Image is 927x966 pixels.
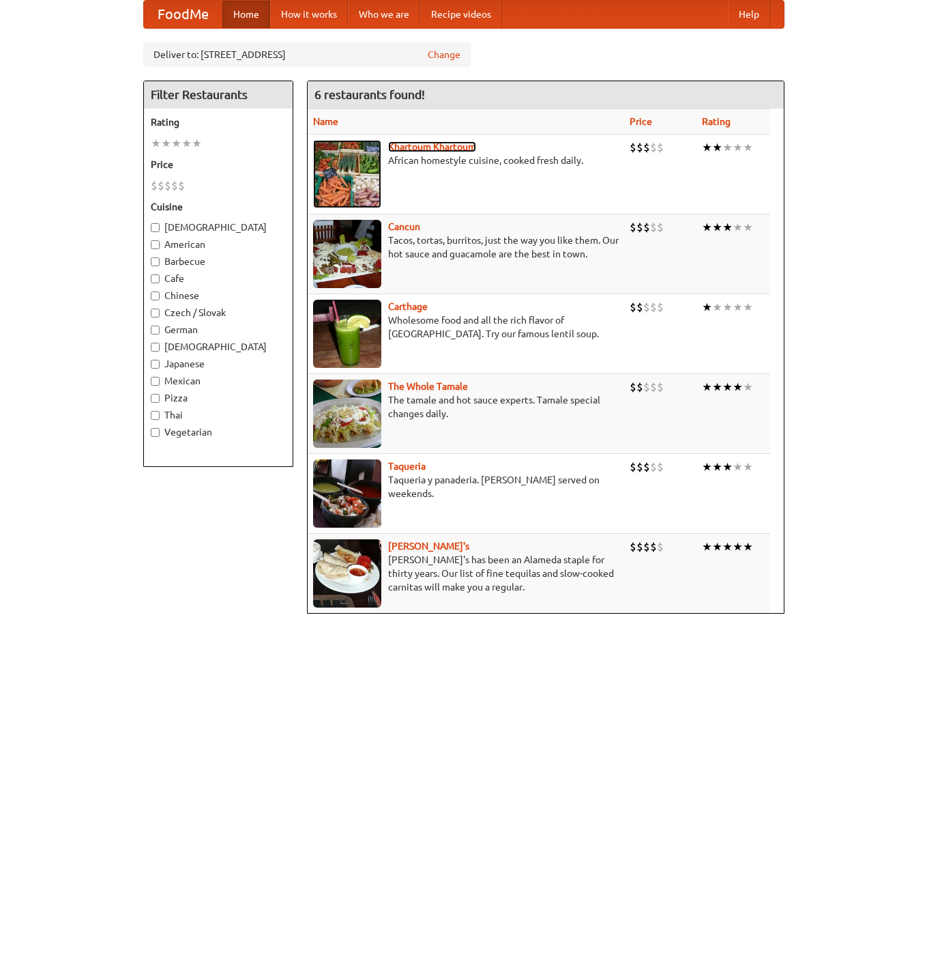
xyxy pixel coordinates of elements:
[733,140,743,155] li: ★
[722,459,733,474] li: ★
[643,300,650,315] li: $
[733,380,743,395] li: ★
[151,408,286,422] label: Thai
[151,306,286,319] label: Czech / Slovak
[702,140,712,155] li: ★
[388,461,426,472] a: Taqueria
[420,1,502,28] a: Recipe videos
[428,48,460,61] a: Change
[702,220,712,235] li: ★
[192,136,202,151] li: ★
[313,393,619,421] p: The tamale and hot sauce experts. Tamale special changes daily.
[144,81,293,109] h4: Filter Restaurants
[151,292,160,300] input: Chinese
[151,428,160,437] input: Vegetarian
[151,326,160,335] input: German
[712,140,722,155] li: ★
[313,220,381,288] img: cancun.jpg
[702,116,731,127] a: Rating
[151,272,286,285] label: Cafe
[733,459,743,474] li: ★
[151,411,160,420] input: Thai
[643,380,650,395] li: $
[151,255,286,268] label: Barbecue
[171,136,181,151] li: ★
[151,178,158,193] li: $
[722,300,733,315] li: ★
[151,360,160,369] input: Japanese
[743,140,753,155] li: ★
[388,301,428,312] a: Carthage
[743,539,753,554] li: ★
[151,257,160,266] input: Barbecue
[151,391,286,405] label: Pizza
[178,178,185,193] li: $
[171,178,178,193] li: $
[313,539,381,608] img: pedros.jpg
[388,541,469,552] b: [PERSON_NAME]'s
[630,220,636,235] li: $
[151,115,286,129] h5: Rating
[722,539,733,554] li: ★
[630,459,636,474] li: $
[151,240,160,249] input: American
[722,140,733,155] li: ★
[657,539,664,554] li: $
[743,459,753,474] li: ★
[313,553,619,594] p: [PERSON_NAME]'s has been an Alameda staple for thirty years. Our list of fine tequilas and slow-c...
[151,323,286,337] label: German
[702,300,712,315] li: ★
[151,238,286,251] label: American
[636,300,643,315] li: $
[650,539,657,554] li: $
[270,1,348,28] a: How it works
[388,141,476,152] a: Khartoum Khartoum
[702,459,712,474] li: ★
[161,136,171,151] li: ★
[630,380,636,395] li: $
[712,539,722,554] li: ★
[630,116,652,127] a: Price
[650,380,657,395] li: $
[657,220,664,235] li: $
[313,313,619,341] p: Wholesome food and all the rich flavor of [GEOGRAPHIC_DATA]. Try our famous lentil soup.
[722,380,733,395] li: ★
[650,459,657,474] li: $
[151,309,160,317] input: Czech / Slovak
[151,221,286,234] label: [DEMOGRAPHIC_DATA]
[650,300,657,315] li: $
[164,178,171,193] li: $
[158,178,164,193] li: $
[643,220,650,235] li: $
[630,300,636,315] li: $
[151,343,160,352] input: [DEMOGRAPHIC_DATA]
[728,1,770,28] a: Help
[151,158,286,171] h5: Price
[388,221,420,232] b: Cancun
[650,140,657,155] li: $
[313,154,619,167] p: African homestyle cuisine, cooked fresh daily.
[712,459,722,474] li: ★
[657,300,664,315] li: $
[144,1,222,28] a: FoodMe
[388,381,468,392] b: The Whole Tamale
[733,300,743,315] li: ★
[151,357,286,371] label: Japanese
[313,459,381,528] img: taqueria.jpg
[636,539,643,554] li: $
[657,459,664,474] li: $
[743,300,753,315] li: ★
[702,380,712,395] li: ★
[636,220,643,235] li: $
[151,340,286,354] label: [DEMOGRAPHIC_DATA]
[151,136,161,151] li: ★
[636,380,643,395] li: $
[743,220,753,235] li: ★
[722,220,733,235] li: ★
[151,200,286,214] h5: Cuisine
[733,220,743,235] li: ★
[313,140,381,208] img: khartoum.jpg
[643,140,650,155] li: $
